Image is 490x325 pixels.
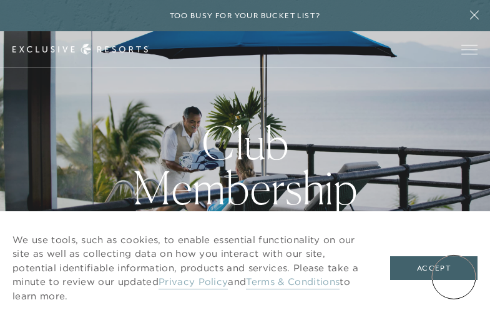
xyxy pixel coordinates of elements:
[461,45,478,54] button: Open navigation
[390,256,478,280] button: Accept
[159,276,228,289] a: Privacy Policy
[170,10,321,22] h6: Too busy for your bucket list?
[12,233,365,304] p: We use tools, such as cookies, to enable essential functionality on our site as well as collectin...
[246,276,340,289] a: Terms & Conditions
[86,121,404,211] h1: Club Membership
